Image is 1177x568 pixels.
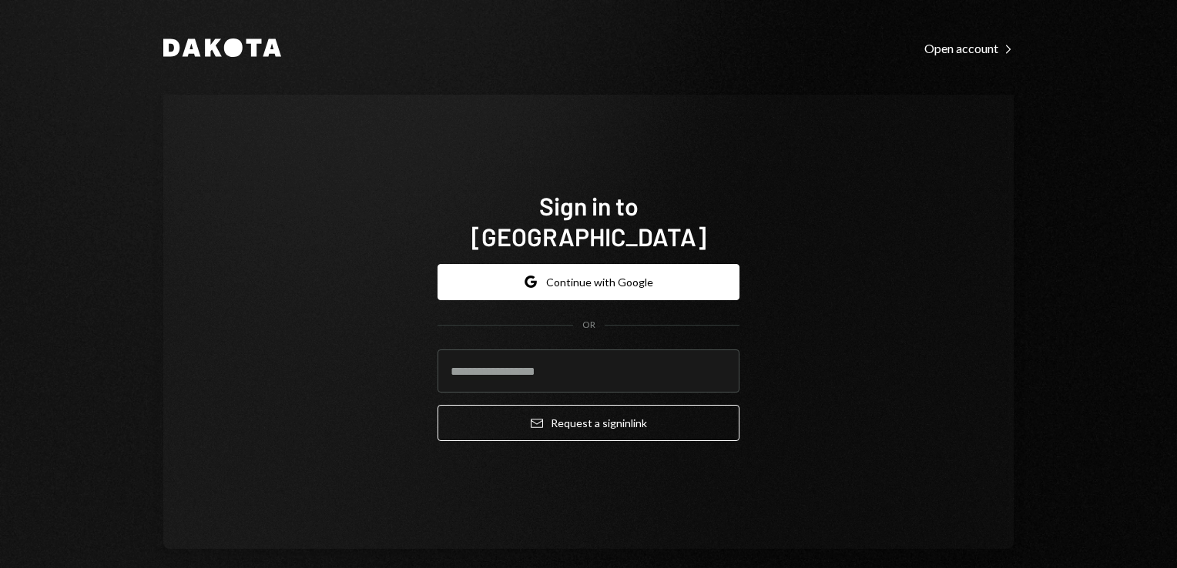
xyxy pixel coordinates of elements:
h1: Sign in to [GEOGRAPHIC_DATA] [438,190,739,252]
div: OR [582,319,595,332]
button: Continue with Google [438,264,739,300]
div: Open account [924,41,1014,56]
button: Request a signinlink [438,405,739,441]
a: Open account [924,39,1014,56]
